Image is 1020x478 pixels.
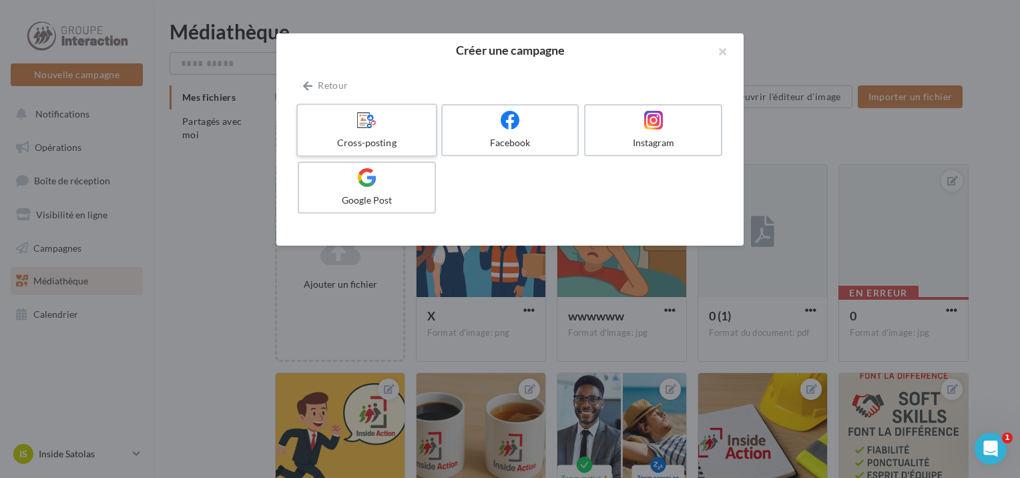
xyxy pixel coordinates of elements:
iframe: Intercom live chat [975,433,1007,465]
div: Instagram [591,136,716,150]
div: Cross-posting [303,136,430,150]
span: 1 [1002,433,1013,443]
button: Retour [298,77,353,93]
div: Facebook [448,136,573,150]
div: Google Post [304,194,429,207]
h2: Créer une campagne [298,44,722,56]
